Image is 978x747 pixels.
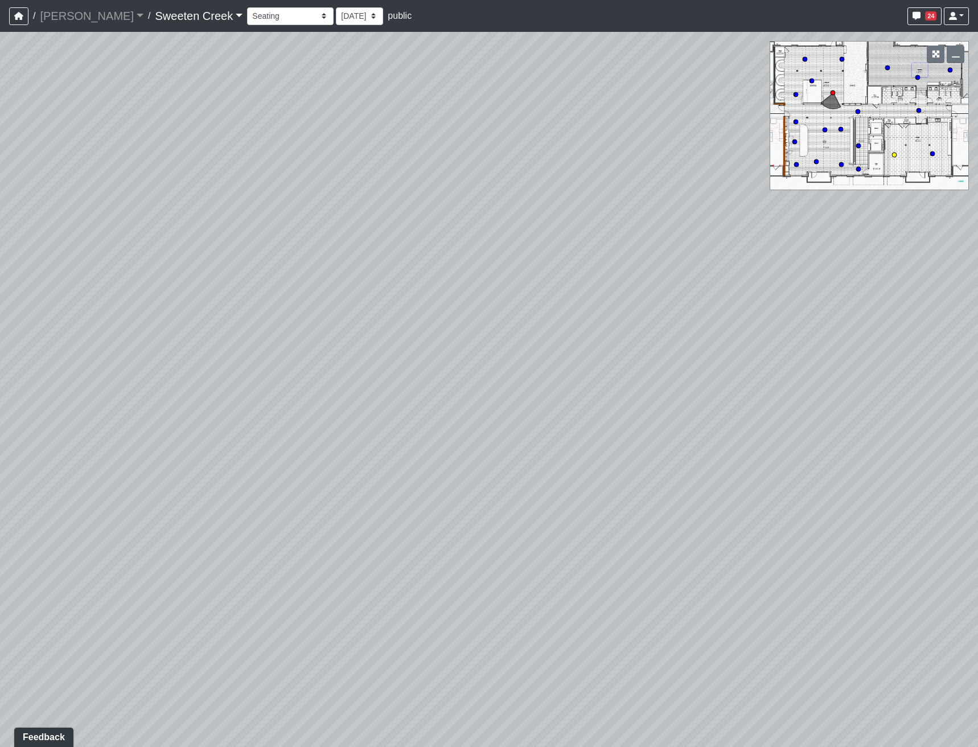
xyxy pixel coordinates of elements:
[388,11,412,20] span: public
[907,7,942,25] button: 24
[925,11,936,20] span: 24
[9,724,76,747] iframe: Ybug feedback widget
[155,5,243,27] a: Sweeten Creek
[143,5,155,27] span: /
[28,5,40,27] span: /
[40,5,143,27] a: [PERSON_NAME]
